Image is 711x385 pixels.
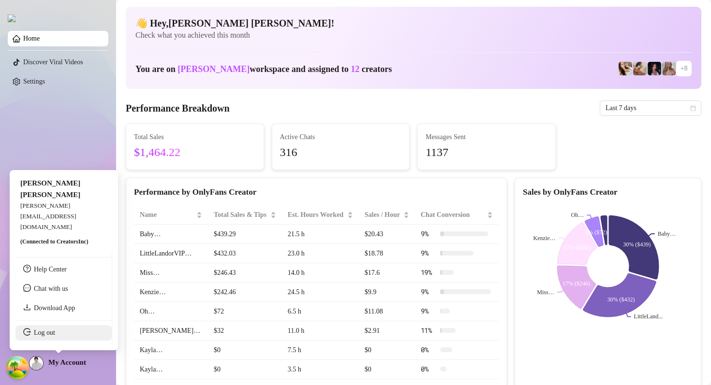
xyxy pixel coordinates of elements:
td: 24.5 h [282,283,359,302]
div: Performance by OnlyFans Creator [134,186,499,199]
img: ACg8ocKEJjaR_ozX1MQiRRR0b4ZZ7Eod0AaDAXLclEGcaPdyQfTbBG4=s96-c [30,356,43,370]
td: $432.03 [208,244,282,263]
text: Baby… [658,230,676,237]
img: Avry (@avryjennerfree) [619,62,632,75]
span: My Account [48,358,86,366]
span: calendar [690,105,696,111]
img: logo.svg [8,14,15,22]
td: [PERSON_NAME]… [134,321,208,341]
span: 9 % [421,306,436,316]
span: 19 % [421,267,436,278]
text: LittleLand... [634,314,663,320]
td: 6.5 h [282,302,359,321]
span: Active Chats [280,132,402,143]
span: $1,464.22 [134,143,256,162]
div: Sales by OnlyFans Creator [523,186,693,199]
a: Discover Viral Videos [23,58,83,66]
span: Chat with us [34,285,68,292]
a: Download App [34,304,75,312]
text: Miss… [537,289,554,296]
td: $32 [208,321,282,341]
span: [PERSON_NAME] [178,64,250,74]
a: Help Center [34,266,67,273]
span: Messages Sent [426,132,548,143]
div: Est. Hours Worked [288,210,345,220]
span: 12 [351,64,359,74]
td: $0 [359,360,415,379]
img: Kayla (@kaylathaylababy) [633,62,647,75]
span: Chat Conversion [421,210,485,220]
td: $0 [208,360,282,379]
td: $11.08 [359,302,415,321]
span: Total Sales [134,132,256,143]
span: 9 % [421,228,436,239]
td: $72 [208,302,282,321]
span: 9 % [421,286,436,297]
th: Total Sales & Tips [208,206,282,225]
td: 11.0 h [282,321,359,341]
a: Log out [34,329,55,336]
td: $9.9 [359,283,415,302]
td: $439.29 [208,225,282,244]
td: Baby… [134,225,208,244]
th: Name [134,206,208,225]
span: 11 % [421,325,436,336]
h4: 👋 Hey, [PERSON_NAME] [PERSON_NAME] ! [135,16,692,30]
td: $17.6 [359,263,415,283]
span: 1137 [426,143,548,162]
text: Kenzie… [533,235,555,242]
span: + 8 [681,63,688,74]
td: 14.0 h [282,263,359,283]
span: Sales / Hour [365,210,401,220]
td: 7.5 h [282,341,359,360]
span: message [23,284,31,292]
button: Open Tanstack query devtools [8,358,27,377]
a: Home [23,35,40,42]
td: Kenzie… [134,283,208,302]
span: (Connected to CreatorsInc ) [20,238,88,245]
td: $246.43 [208,263,282,283]
td: 21.5 h [282,225,359,244]
h1: You are on workspace and assigned to creators [135,64,392,75]
span: [PERSON_NAME] [PERSON_NAME] [20,179,80,199]
span: 0 % [421,364,436,374]
img: Kenzie (@dmaxkenz) [662,62,676,75]
td: $2.91 [359,321,415,341]
td: 23.0 h [282,244,359,263]
td: Kayla… [134,360,208,379]
text: Oh… [571,212,584,218]
span: 0 % [421,344,436,355]
td: $242.46 [208,283,282,302]
td: Kayla… [134,341,208,360]
td: Oh… [134,302,208,321]
td: LittleLandorVIP… [134,244,208,263]
th: Sales / Hour [359,206,415,225]
span: Name [140,210,194,220]
span: Total Sales & Tips [214,210,268,220]
th: Chat Conversion [415,206,499,225]
td: $18.78 [359,244,415,263]
span: 9 % [421,248,436,258]
span: Last 7 days [606,101,696,115]
td: $0 [359,341,415,360]
span: [PERSON_NAME][EMAIL_ADDRESS][DOMAIN_NAME] [20,202,76,230]
h4: Performance Breakdown [126,101,230,115]
li: Log out [15,325,112,341]
a: Settings [23,78,45,85]
span: 316 [280,143,402,162]
img: Baby (@babyyyybellaa) [648,62,661,75]
td: $0 [208,341,282,360]
td: $20.43 [359,225,415,244]
td: 3.5 h [282,360,359,379]
span: Check what you achieved this month [135,30,692,41]
td: Miss… [134,263,208,283]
